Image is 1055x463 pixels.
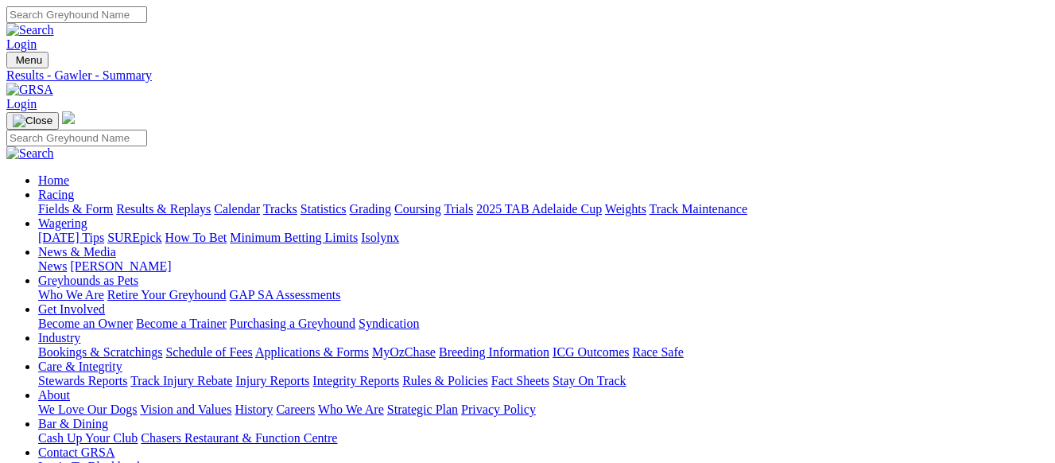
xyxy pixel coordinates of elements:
div: Industry [38,345,1049,360]
div: Care & Integrity [38,374,1049,388]
a: Results - Gawler - Summary [6,68,1049,83]
img: Search [6,23,54,37]
a: Care & Integrity [38,360,122,373]
img: GRSA [6,83,53,97]
a: Who We Are [38,288,104,302]
a: Contact GRSA [38,445,114,459]
a: Calendar [214,202,260,216]
a: Grading [350,202,391,216]
a: Breeding Information [439,345,549,359]
div: Bar & Dining [38,431,1049,445]
a: Racing [38,188,74,201]
a: Tracks [263,202,297,216]
a: Retire Your Greyhound [107,288,227,302]
a: Isolynx [361,231,399,244]
a: Track Injury Rebate [130,374,232,387]
a: About [38,388,70,402]
a: History [235,403,273,416]
a: Integrity Reports [312,374,399,387]
a: Industry [38,331,80,344]
div: Wagering [38,231,1049,245]
a: News & Media [38,245,116,259]
a: MyOzChase [372,345,436,359]
a: Coursing [394,202,441,216]
img: logo-grsa-white.png [62,111,75,124]
a: Schedule of Fees [165,345,252,359]
a: Trials [444,202,473,216]
div: Greyhounds as Pets [38,288,1049,302]
a: Bookings & Scratchings [38,345,162,359]
a: [DATE] Tips [38,231,104,244]
a: Applications & Forms [255,345,369,359]
a: How To Bet [165,231,227,244]
a: Statistics [301,202,347,216]
a: Cash Up Your Club [38,431,138,445]
input: Search [6,130,147,146]
a: Chasers Restaurant & Function Centre [141,431,337,445]
a: Greyhounds as Pets [38,274,138,287]
a: Minimum Betting Limits [230,231,358,244]
a: Become a Trainer [136,317,227,330]
button: Toggle navigation [6,52,48,68]
a: Rules & Policies [402,374,488,387]
a: ICG Outcomes [553,345,629,359]
a: Race Safe [632,345,683,359]
button: Toggle navigation [6,112,59,130]
a: Strategic Plan [387,403,458,416]
a: Injury Reports [235,374,309,387]
a: Bar & Dining [38,417,108,430]
div: Get Involved [38,317,1049,331]
a: Home [38,173,69,187]
a: Results & Replays [116,202,211,216]
a: Wagering [38,216,87,230]
a: Fields & Form [38,202,113,216]
a: Track Maintenance [650,202,747,216]
a: Purchasing a Greyhound [230,317,355,330]
div: About [38,403,1049,417]
a: News [38,259,67,273]
a: [PERSON_NAME] [70,259,171,273]
img: Close [13,115,52,127]
div: Racing [38,202,1049,216]
a: Get Involved [38,302,105,316]
a: Syndication [359,317,419,330]
a: Stewards Reports [38,374,127,387]
div: News & Media [38,259,1049,274]
input: Search [6,6,147,23]
a: Privacy Policy [461,403,536,416]
a: SUREpick [107,231,161,244]
a: Login [6,37,37,51]
img: Search [6,146,54,161]
a: 2025 TAB Adelaide Cup [476,202,602,216]
a: GAP SA Assessments [230,288,341,302]
a: Weights [605,202,646,216]
a: Vision and Values [140,403,231,416]
a: Become an Owner [38,317,133,330]
a: Fact Sheets [491,374,549,387]
a: Login [6,97,37,111]
a: Who We Are [318,403,384,416]
span: Menu [16,54,42,66]
a: We Love Our Dogs [38,403,137,416]
a: Careers [276,403,315,416]
a: Stay On Track [553,374,626,387]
